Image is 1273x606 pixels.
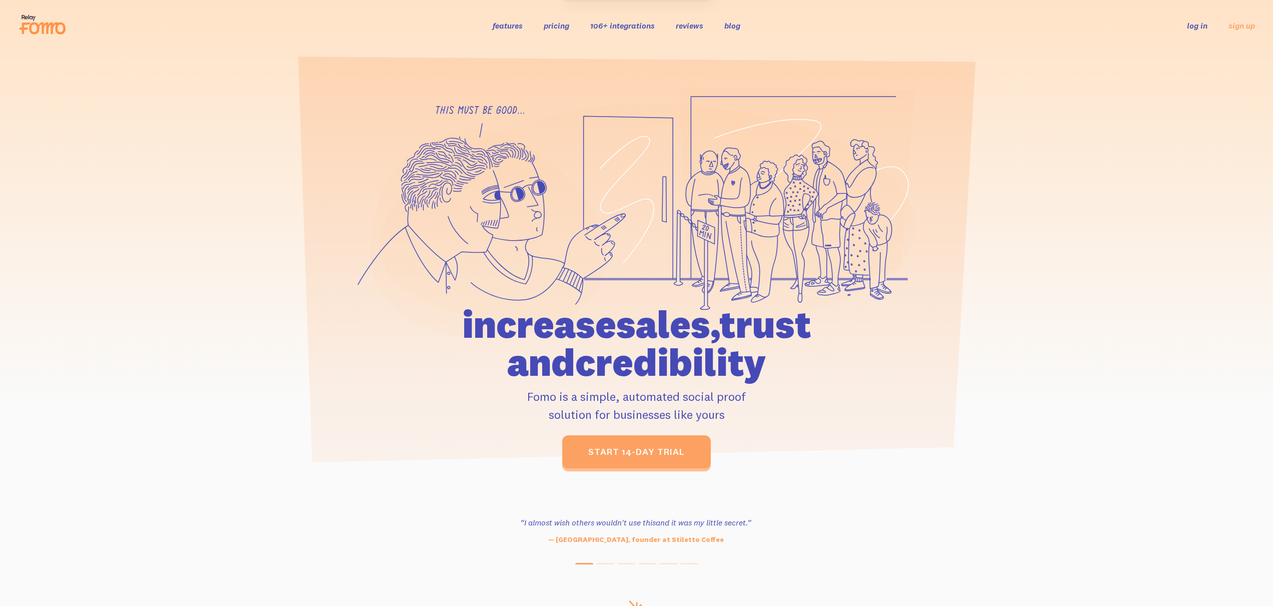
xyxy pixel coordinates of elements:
[499,516,772,528] h3: “I almost wish others wouldn't use this and it was my little secret.”
[1228,21,1255,31] a: sign up
[405,387,868,423] p: Fomo is a simple, automated social proof solution for businesses like yours
[562,435,711,468] a: start 14-day trial
[724,21,740,31] a: blog
[405,305,868,381] h1: increase sales, trust and credibility
[544,21,569,31] a: pricing
[493,21,523,31] a: features
[1187,21,1207,31] a: log in
[499,534,772,545] p: — [GEOGRAPHIC_DATA], founder at Stiletto Coffee
[676,21,703,31] a: reviews
[590,21,655,31] a: 106+ integrations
